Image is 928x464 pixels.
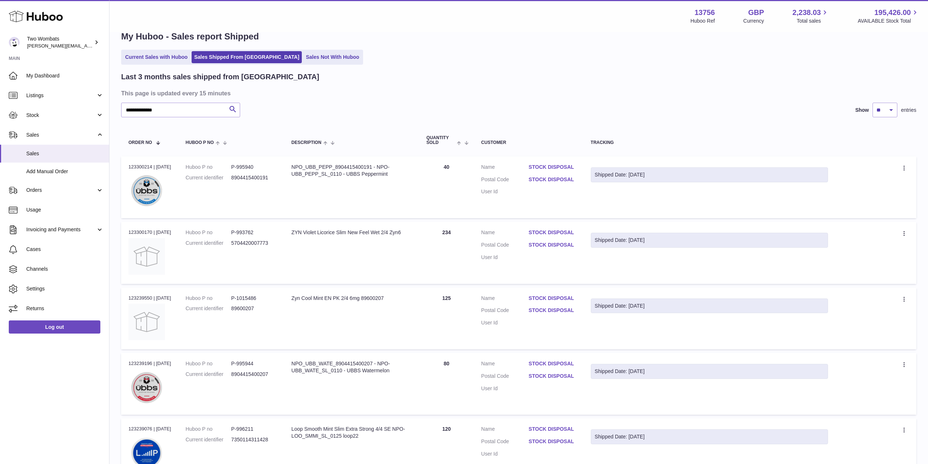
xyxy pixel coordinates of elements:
[128,304,165,340] img: no-photo.jpg
[743,18,764,24] div: Currency
[481,176,529,185] dt: Postal Code
[128,369,165,406] img: UBBS_Watermelon_Strong_4_4_Nicotine_Pouches-8904415400207.webp
[529,360,576,367] a: STOCK DISPOSAL
[26,266,104,273] span: Channels
[481,450,529,457] dt: User Id
[591,140,828,145] div: Tracking
[128,140,152,145] span: Order No
[595,171,824,178] div: Shipped Date: [DATE]
[427,136,455,145] span: Quantity Sold
[793,8,821,18] span: 2,238.03
[186,371,231,378] dt: Current identifier
[748,8,764,18] strong: GBP
[26,206,104,213] span: Usage
[128,238,165,275] img: no-photo.jpg
[186,295,231,302] dt: Huboo P no
[231,174,277,181] dd: 8904415400191
[529,176,576,183] a: STOCK DISPOSAL
[186,360,231,367] dt: Huboo P no
[292,140,321,145] span: Description
[797,18,829,24] span: Total sales
[231,295,277,302] dd: P-1015486
[481,241,529,250] dt: Postal Code
[595,368,824,375] div: Shipped Date: [DATE]
[231,360,277,367] dd: P-995944
[481,319,529,326] dt: User Id
[858,18,919,24] span: AVAILABLE Stock Total
[27,43,185,49] span: [PERSON_NAME][EMAIL_ADDRESS][PERSON_NAME][DOMAIN_NAME]
[231,426,277,433] dd: P-996211
[26,112,96,119] span: Stock
[26,150,104,157] span: Sales
[481,385,529,392] dt: User Id
[292,426,412,440] div: Loop Smooth Mint Slim Extra Strong 4/4 SE NPO-LOO_SMMI_SL_0125 loop22
[419,156,474,218] td: 40
[9,37,20,48] img: philip.carroll@twowombats.com
[595,433,824,440] div: Shipped Date: [DATE]
[901,107,916,114] span: entries
[128,164,171,170] div: 123300214 | [DATE]
[26,226,96,233] span: Invoicing and Payments
[121,31,916,42] h1: My Huboo - Sales report Shipped
[9,320,100,334] a: Log out
[419,353,474,415] td: 80
[26,246,104,253] span: Cases
[26,305,104,312] span: Returns
[186,229,231,236] dt: Huboo P no
[26,92,96,99] span: Listings
[186,436,231,443] dt: Current identifier
[292,164,412,178] div: NPO_UBB_PEPP_8904415400191 - NPO-UBB_PEPP_SL_0110 - UBBS Peppermint
[874,8,911,18] span: 195,426.00
[481,229,529,238] dt: Name
[231,305,277,312] dd: 89600207
[128,426,171,432] div: 123239076 | [DATE]
[192,51,302,63] a: Sales Shipped From [GEOGRAPHIC_DATA]
[855,107,869,114] label: Show
[26,72,104,79] span: My Dashboard
[481,295,529,304] dt: Name
[481,360,529,369] dt: Name
[186,140,214,145] span: Huboo P no
[419,222,474,284] td: 234
[529,164,576,171] a: STOCK DISPOSAL
[231,240,277,247] dd: 5704420007773
[186,426,231,433] dt: Huboo P no
[128,229,171,236] div: 123300170 | [DATE]
[529,229,576,236] a: STOCK DISPOSAL
[186,174,231,181] dt: Current identifier
[26,168,104,175] span: Add Manual Order
[123,51,190,63] a: Current Sales with Huboo
[121,89,914,97] h3: This page is updated every 15 minutes
[529,438,576,445] a: STOCK DISPOSAL
[231,371,277,378] dd: 8904415400207
[481,254,529,261] dt: User Id
[690,18,715,24] div: Huboo Ref
[481,438,529,447] dt: Postal Code
[292,295,412,302] div: Zyn Cool Mint EN PK 2/4 6mg 89600207
[858,8,919,24] a: 195,426.00 AVAILABLE Stock Total
[186,305,231,312] dt: Current identifier
[595,237,824,244] div: Shipped Date: [DATE]
[481,373,529,381] dt: Postal Code
[27,35,93,49] div: Two Wombats
[529,295,576,302] a: STOCK DISPOSAL
[481,426,529,434] dt: Name
[303,51,362,63] a: Sales Not With Huboo
[529,426,576,433] a: STOCK DISPOSAL
[529,373,576,380] a: STOCK DISPOSAL
[231,436,277,443] dd: 7350114311428
[694,8,715,18] strong: 13756
[292,229,412,236] div: ZYN Violet Licorice Slim New Feel Wet 2/4 Zyn6
[128,295,171,301] div: 123239550 | [DATE]
[128,172,165,209] img: UBBS_Peppermint_Strong_4_4_Nicotine_Pouches-8904415400191.webp
[419,288,474,349] td: 125
[186,164,231,171] dt: Huboo P no
[481,307,529,316] dt: Postal Code
[292,360,412,374] div: NPO_UBB_WATE_8904415400207 - NPO-UBB_WATE_SL_0110 - UBBS Watermelon
[529,241,576,248] a: STOCK DISPOSAL
[26,132,96,138] span: Sales
[186,240,231,247] dt: Current identifier
[231,229,277,236] dd: P-993762
[26,187,96,194] span: Orders
[231,164,277,171] dd: P-995940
